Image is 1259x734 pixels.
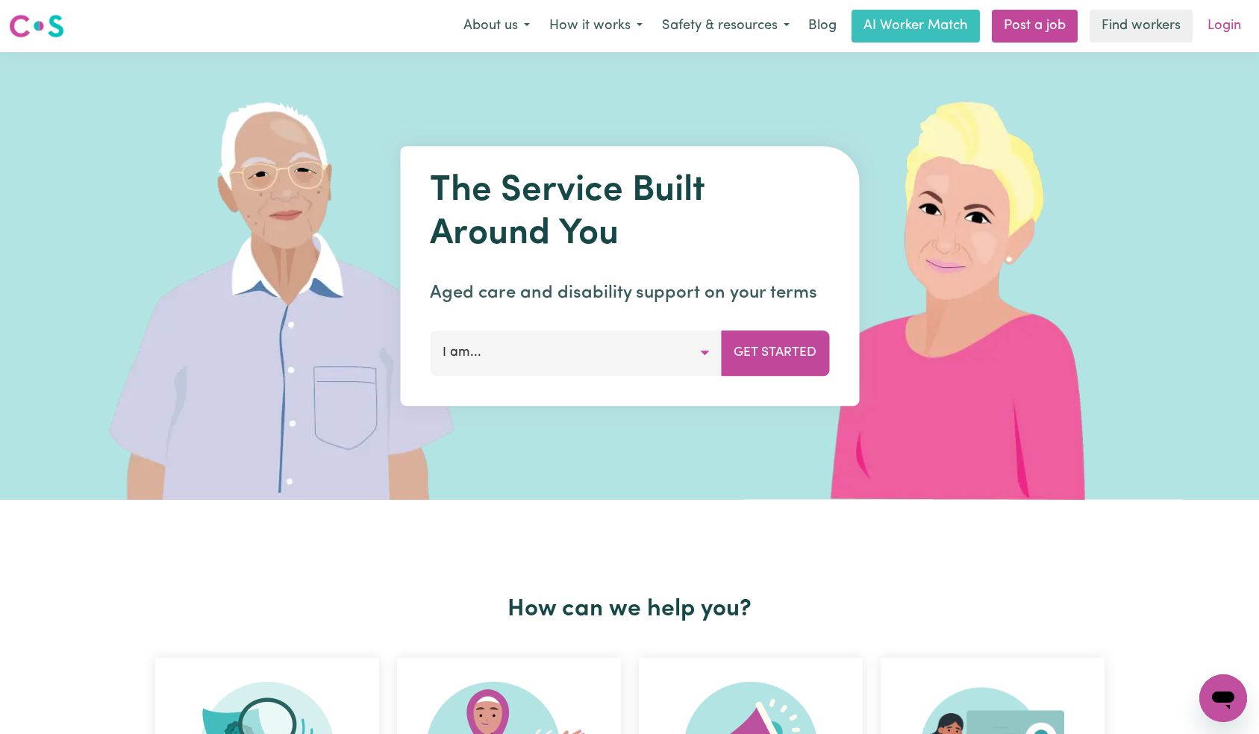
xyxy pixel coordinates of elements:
a: AI Worker Match [852,10,980,43]
button: Get Started [721,330,829,375]
p: Aged care and disability support on your terms [430,280,829,307]
button: I am... [430,330,722,375]
h2: How can we help you? [146,595,1113,624]
a: Blog [799,10,846,43]
a: Post a job [992,10,1078,43]
a: Careseekers logo [9,9,64,43]
button: How it works [540,10,652,42]
img: Careseekers logo [9,13,64,40]
a: Find workers [1090,10,1193,43]
button: Safety & resources [652,10,799,42]
iframe: Button to launch messaging window [1199,674,1247,722]
button: About us [454,10,540,42]
h1: The Service Built Around You [430,170,829,256]
a: Login [1199,10,1250,43]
